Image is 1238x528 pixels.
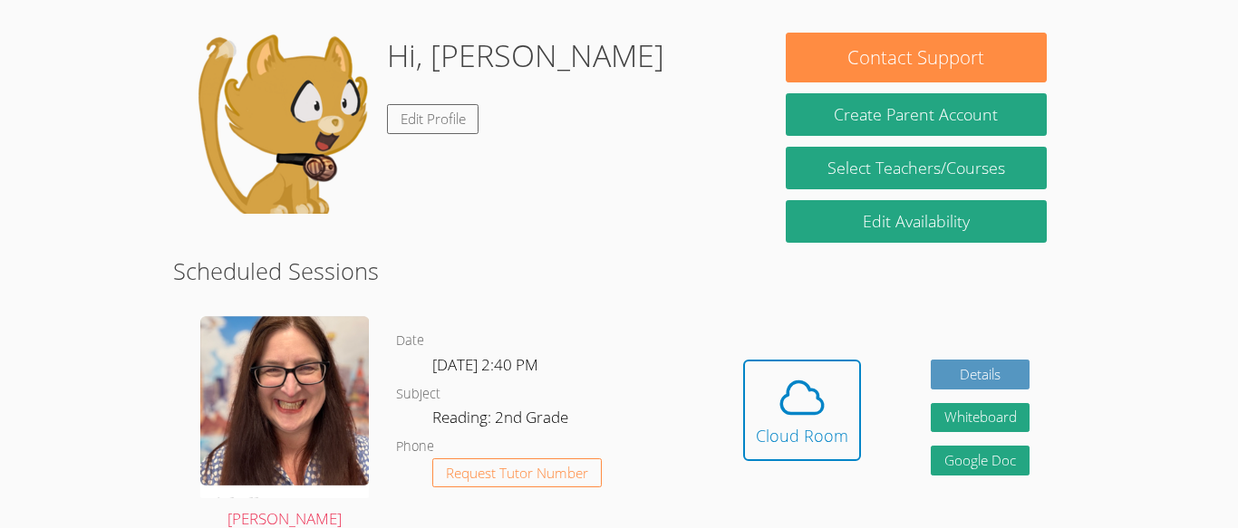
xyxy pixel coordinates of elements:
dt: Phone [396,436,434,458]
span: [DATE] 2:40 PM [432,354,538,375]
a: Edit Profile [387,104,479,134]
img: Screenshot%202025-03-23%20at%207.52.37%E2%80%AFPM.png [200,316,369,498]
h2: Scheduled Sessions [173,254,1065,288]
img: default.png [191,33,372,214]
h1: Hi, [PERSON_NAME] [387,33,664,79]
a: Select Teachers/Courses [786,147,1047,189]
button: Request Tutor Number [432,458,602,488]
a: Edit Availability [786,200,1047,243]
button: Whiteboard [931,403,1030,433]
a: Google Doc [931,446,1030,475]
div: Cloud Room [756,423,848,448]
button: Contact Support [786,33,1047,82]
span: Request Tutor Number [446,466,588,480]
dd: Reading: 2nd Grade [432,405,572,436]
button: Cloud Room [743,360,861,461]
a: Details [931,360,1030,389]
dt: Date [396,330,424,352]
dt: Subject [396,383,440,406]
button: Create Parent Account [786,93,1047,136]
